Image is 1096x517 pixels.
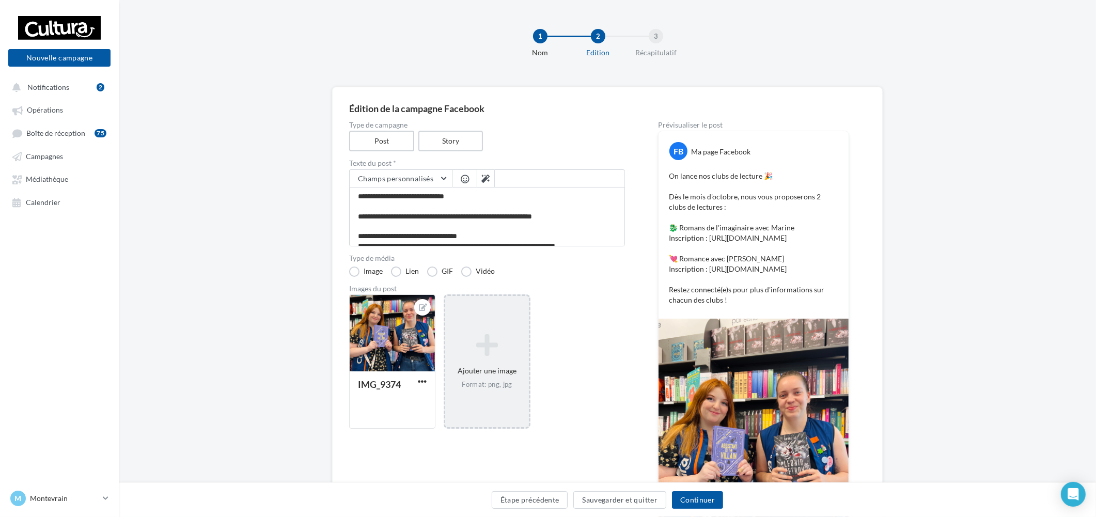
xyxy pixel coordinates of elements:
div: 1 [533,29,547,43]
label: Image [349,267,383,277]
button: Champs personnalisés [350,170,452,187]
button: Continuer [672,491,723,509]
div: 3 [649,29,663,43]
a: Calendrier [6,193,113,211]
label: Type de média [349,255,625,262]
label: Post [349,131,414,151]
div: FB [669,142,687,160]
label: Texte du post * [349,160,625,167]
button: Notifications 2 [6,77,108,96]
div: IMG_9374 [358,379,401,390]
span: M [15,493,22,504]
div: 2 [97,83,104,91]
span: Médiathèque [26,175,68,184]
label: Vidéo [461,267,495,277]
div: Ma page Facebook [691,147,750,157]
span: Champs personnalisés [358,174,433,183]
label: Story [418,131,483,151]
div: Images du post [349,285,625,292]
span: Opérations [27,106,63,115]
a: M Montevrain [8,489,111,508]
div: Nom [507,48,573,58]
div: Open Intercom Messenger [1061,482,1086,507]
button: Nouvelle campagne [8,49,111,67]
div: Édition de la campagne Facebook [349,104,866,113]
span: Campagnes [26,152,63,161]
p: On lance nos clubs de lecture 🎉 Dès le mois d'octobre, nous vous proposerons 2 clubs de lectures ... [669,171,838,305]
p: Montevrain [30,493,99,504]
span: Notifications [27,83,69,91]
button: Étape précédente [492,491,568,509]
a: Campagnes [6,147,113,165]
div: Edition [565,48,631,58]
label: GIF [427,267,453,277]
div: Récapitulatif [623,48,689,58]
a: Opérations [6,100,113,119]
span: Calendrier [26,198,60,207]
div: 75 [95,129,106,137]
button: Sauvegarder et quitter [573,491,666,509]
label: Lien [391,267,419,277]
label: Type de campagne [349,121,625,129]
div: Prévisualiser le post [658,121,849,129]
a: Boîte de réception75 [6,123,113,143]
div: 2 [591,29,605,43]
span: Boîte de réception [26,129,85,137]
a: Médiathèque [6,169,113,188]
